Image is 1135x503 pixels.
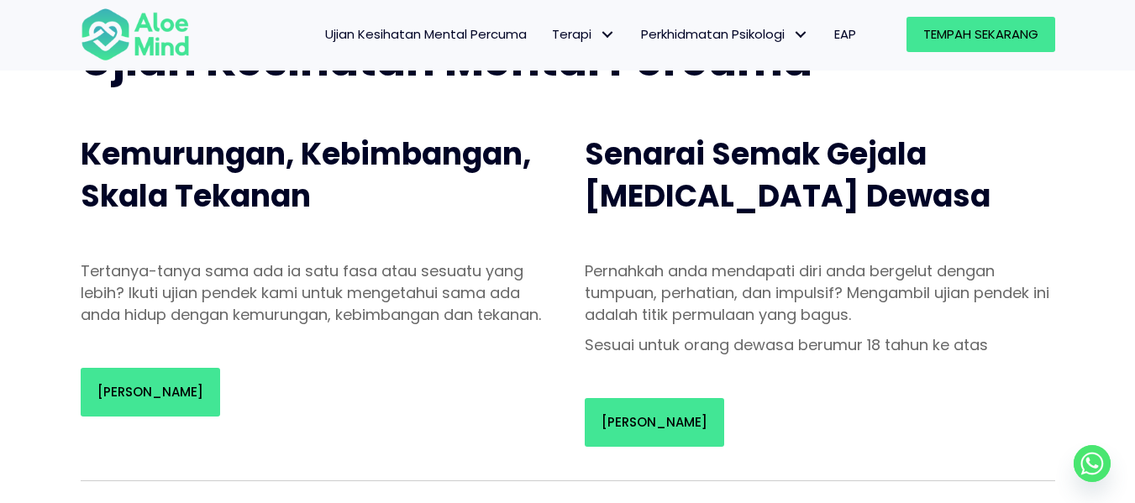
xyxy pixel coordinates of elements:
font: Perkhidmatan Psikologi [641,25,785,43]
font: Pernahkah anda mendapati diri anda bergelut dengan tumpuan, perhatian, dan impulsif? Mengambil uj... [585,260,1049,325]
font: Tempah Sekarang [923,25,1038,43]
font: Tertanya-tanya sama ada ia satu fasa atau sesuatu yang lebih? Ikuti ujian pendek kami untuk menge... [81,260,541,325]
font: [PERSON_NAME] [602,413,707,431]
font: Kemurungan, Kebimbangan, Skala Tekanan [81,133,531,217]
font: Ujian Kesihatan Mental Percuma [325,25,527,43]
a: Tempah Sekarang [906,17,1055,52]
a: EAP [822,17,869,52]
font: Terapi [552,25,591,43]
span: Perkhidmatan Psikologi: submenu [789,23,813,47]
a: TerapiTerapi: submenu [539,17,628,52]
font: EAP [834,25,856,43]
nav: Menu [212,17,869,52]
img: Logo minda gaharu [81,7,190,62]
a: [PERSON_NAME] [585,398,724,447]
a: [PERSON_NAME] [81,368,220,417]
span: Terapi: submenu [596,23,620,47]
a: Ujian Kesihatan Mental Percuma [313,17,539,52]
a: Perkhidmatan PsikologiPerkhidmatan Psikologi: submenu [628,17,822,52]
font: Sesuai untuk orang dewasa berumur 18 tahun ke atas [585,334,988,355]
font: [PERSON_NAME] [97,383,203,401]
a: Whatsapp [1074,445,1111,482]
font: Senarai Semak Gejala [MEDICAL_DATA] Dewasa [585,133,990,217]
